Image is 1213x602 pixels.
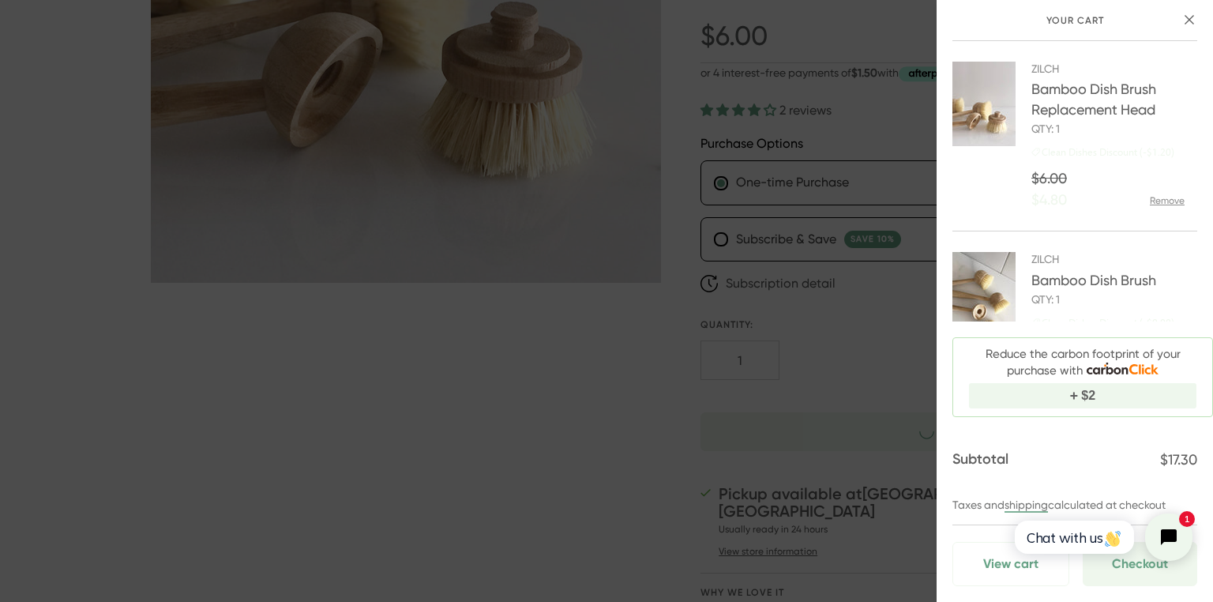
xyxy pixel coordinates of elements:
[1147,146,1171,158] span: $1.20
[952,450,1008,469] span: Subtotal
[1145,194,1189,207] button: remove
[1031,272,1156,288] a: Bamboo Dish Brush
[1005,499,1048,511] a: shipping
[1031,62,1189,77] span: Zilch
[1081,389,1095,402] span: $2
[1031,292,1189,308] span: Qty: 1
[997,500,1206,574] iframe: Tidio Chat
[1031,190,1067,209] span: $4.80
[969,346,1196,379] div: Reduce the carbon footprint of your purchase with
[952,542,1069,586] a: View cart
[1147,317,1171,329] span: $0.00
[1031,252,1189,268] span: Zilch
[1160,450,1197,469] span: $17.30
[969,383,1196,408] button: $2
[1179,9,1200,30] button: close
[952,496,1197,514] p: Taxes and calculated at checkout
[1031,316,1189,330] li: Clean Dishes Discount (- )
[1087,363,1159,374] img: carbonclick
[1031,145,1189,160] li: Clean Dishes Discount (- )
[1031,81,1156,117] a: Bamboo Dish Brush Replacement Head
[952,62,1016,146] img: bamboo dish brush replacement head
[1031,122,1189,137] span: Qty: 1
[967,14,1183,28] div: Your cart
[1031,168,1067,188] s: $6.00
